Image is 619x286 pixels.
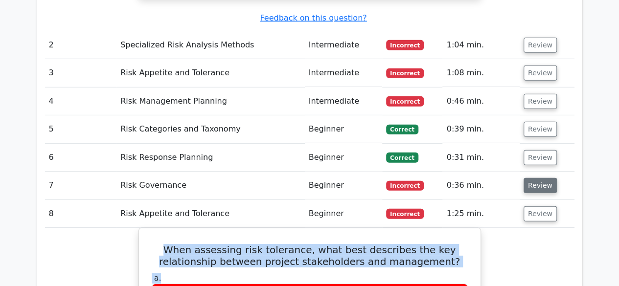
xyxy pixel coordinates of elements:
[442,144,519,172] td: 0:31 min.
[305,88,383,115] td: Intermediate
[442,88,519,115] td: 0:46 min.
[442,59,519,87] td: 1:08 min.
[305,144,383,172] td: Beginner
[45,88,117,115] td: 4
[442,31,519,59] td: 1:04 min.
[524,178,557,193] button: Review
[524,66,557,81] button: Review
[442,115,519,143] td: 0:39 min.
[45,31,117,59] td: 2
[116,144,304,172] td: Risk Response Planning
[116,172,304,199] td: Risk Governance
[386,181,424,191] span: Incorrect
[45,115,117,143] td: 5
[524,150,557,165] button: Review
[386,68,424,78] span: Incorrect
[524,38,557,53] button: Review
[154,273,161,283] span: a.
[116,88,304,115] td: Risk Management Planning
[305,31,383,59] td: Intermediate
[442,200,519,228] td: 1:25 min.
[45,144,117,172] td: 6
[45,200,117,228] td: 8
[116,59,304,87] td: Risk Appetite and Tolerance
[386,209,424,219] span: Incorrect
[305,200,383,228] td: Beginner
[386,96,424,106] span: Incorrect
[524,122,557,137] button: Review
[524,206,557,221] button: Review
[116,31,304,59] td: Specialized Risk Analysis Methods
[305,172,383,199] td: Beginner
[260,13,367,22] a: Feedback on this question?
[305,115,383,143] td: Beginner
[386,125,418,134] span: Correct
[442,172,519,199] td: 0:36 min.
[151,244,469,267] h5: When assessing risk tolerance, what best describes the key relationship between project stakehold...
[524,94,557,109] button: Review
[116,200,304,228] td: Risk Appetite and Tolerance
[386,153,418,162] span: Correct
[116,115,304,143] td: Risk Categories and Taxonomy
[45,172,117,199] td: 7
[305,59,383,87] td: Intermediate
[45,59,117,87] td: 3
[386,40,424,50] span: Incorrect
